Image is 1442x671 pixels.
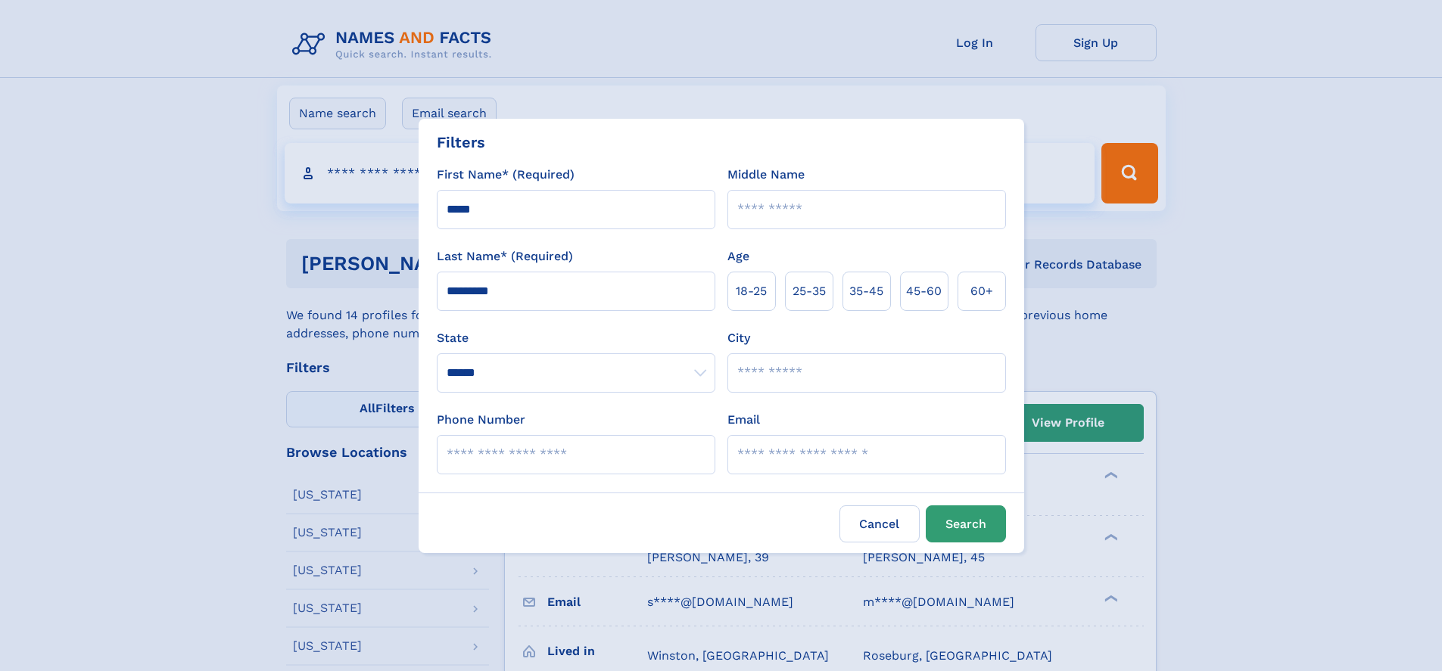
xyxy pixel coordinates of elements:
[793,282,826,300] span: 25‑35
[970,282,993,300] span: 60+
[727,247,749,266] label: Age
[437,166,575,184] label: First Name* (Required)
[849,282,883,300] span: 35‑45
[437,329,715,347] label: State
[437,131,485,154] div: Filters
[839,505,920,542] label: Cancel
[727,166,805,184] label: Middle Name
[727,411,760,429] label: Email
[926,505,1006,542] button: Search
[727,329,750,347] label: City
[437,247,573,266] label: Last Name* (Required)
[736,282,767,300] span: 18‑25
[906,282,942,300] span: 45‑60
[437,411,525,429] label: Phone Number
